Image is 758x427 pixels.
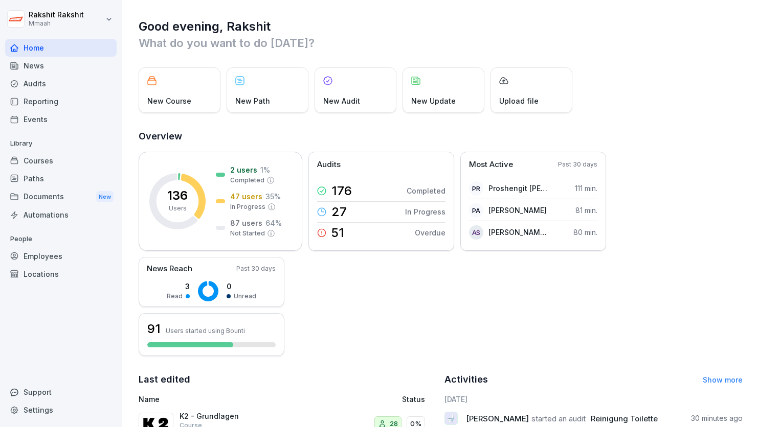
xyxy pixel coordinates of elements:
p: 87 users [230,218,262,228]
a: Courses [5,152,117,170]
p: In Progress [405,206,445,217]
a: Paths [5,170,117,187]
h2: Last edited [139,372,437,387]
p: 2 users [230,164,257,175]
span: started an audit [531,414,586,423]
a: Locations [5,265,117,283]
h6: [DATE] [444,394,743,405]
p: New Update [411,96,456,106]
p: 176 [331,185,352,197]
p: Rakshit Rakshit [29,11,84,19]
p: Mmaah [29,20,84,27]
a: Home [5,39,117,57]
div: PA [469,203,483,218]
h1: Good evening, Rakshit [139,18,743,35]
p: Read [167,292,183,301]
p: In Progress [230,202,265,211]
p: 111 min. [575,183,597,194]
p: 47 users [230,191,262,202]
a: DocumentsNew [5,187,117,206]
a: News [5,57,117,75]
p: 30 minutes ago [691,413,743,423]
p: 136 [167,189,188,202]
div: AS [469,225,483,240]
p: Proshengit [PERSON_NAME] [488,183,547,194]
p: Completed [407,185,445,196]
p: News Reach [147,263,192,275]
p: 35 % [265,191,281,202]
a: Employees [5,247,117,265]
span: [PERSON_NAME] [466,414,529,423]
h2: Activities [444,372,488,387]
p: 🚽 [446,411,456,425]
p: 51 [331,227,344,239]
div: New [96,191,114,203]
p: 1 % [260,164,270,175]
h2: Overview [139,129,743,144]
p: K2 - Grundlagen [180,412,282,421]
p: Unread [234,292,256,301]
p: 27 [331,206,347,218]
p: 81 min. [575,205,597,216]
p: [PERSON_NAME] [488,205,547,216]
div: Documents [5,187,117,206]
p: Most Active [469,159,513,171]
p: New Path [235,96,270,106]
p: 64 % [265,218,282,228]
p: Users [169,204,187,213]
p: Users started using Bounti [166,327,245,335]
a: Show more [703,375,743,384]
p: Past 30 days [236,264,276,273]
p: Past 30 days [558,160,597,169]
a: Audits [5,75,117,92]
p: What do you want to do [DATE]? [139,35,743,51]
p: 0 [227,281,256,292]
p: 3 [167,281,190,292]
p: New Audit [323,96,360,106]
p: Completed [230,176,264,185]
a: Events [5,110,117,128]
div: PR [469,181,483,196]
p: New Course [147,96,191,106]
span: Reinigung Toilette [591,414,658,423]
p: [PERSON_NAME] [PERSON_NAME] [488,227,547,238]
p: People [5,231,117,247]
p: Not Started [230,229,265,238]
p: 80 min. [573,227,597,238]
p: Audits [317,159,341,171]
p: Status [402,394,425,405]
p: Upload file [499,96,539,106]
h3: 91 [147,320,161,338]
div: Support [5,383,117,401]
p: Name [139,394,321,405]
a: Settings [5,401,117,419]
p: Overdue [415,227,445,238]
a: Reporting [5,92,117,110]
a: Automations [5,206,117,224]
p: Library [5,135,117,152]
